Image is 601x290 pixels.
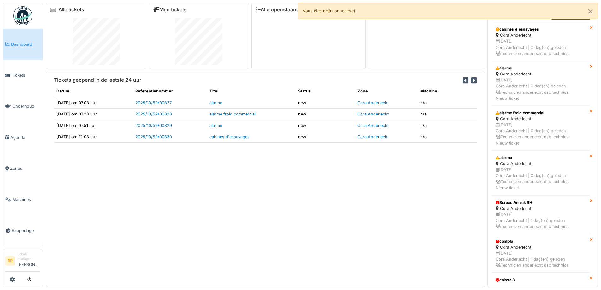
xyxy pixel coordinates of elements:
[357,134,389,139] a: Cora Anderlecht
[296,86,355,97] th: Status
[298,3,598,19] div: Vous êtes déjà connecté(e).
[54,108,133,120] td: [DATE] om 07.28 uur
[496,161,586,167] div: Cora Anderlecht
[54,86,133,97] th: Datum
[492,151,590,195] a: alarme Cora Anderlecht [DATE]Cora Anderlecht | 0 dag(en) geleden Technicien anderlecht dsb techni...
[207,86,296,97] th: Titel
[209,134,250,139] a: cabines d'essayages
[418,97,477,108] td: n/a
[418,108,477,120] td: n/a
[496,38,586,56] div: [DATE] Cora Anderlecht | 0 dag(en) geleden Technicien anderlecht dsb technics
[153,7,187,13] a: Mijn tickets
[135,123,172,128] a: 2025/10/59/00829
[496,116,586,122] div: Cora Anderlecht
[133,86,207,97] th: Referentienummer
[3,153,43,184] a: Zones
[5,252,40,272] a: RR Lokale manager[PERSON_NAME]
[3,60,43,91] a: Tickets
[12,228,40,234] span: Rapportage
[492,22,590,61] a: cabines d'essayages Cora Anderlecht [DATE]Cora Anderlecht | 0 dag(en) geleden Technicien anderlec...
[496,167,586,191] div: [DATE] Cora Anderlecht | 0 dag(en) geleden Technicien anderlecht dsb technics Nieuw ticket
[492,106,590,151] a: alarme froid commercial Cora Anderlecht [DATE]Cora Anderlecht | 0 dag(en) geleden Technicien ande...
[296,131,355,143] td: new
[496,200,586,205] div: Bureau Annick RH
[496,122,586,146] div: [DATE] Cora Anderlecht | 0 dag(en) geleden Technicien anderlecht dsb technics Nieuw ticket
[12,103,40,109] span: Onderhoud
[496,77,586,101] div: [DATE] Cora Anderlecht | 0 dag(en) geleden Technicien anderlecht dsb technics Nieuw ticket
[492,195,590,234] a: Bureau Annick RH Cora Anderlecht [DATE]Cora Anderlecht | 1 dag(en) geleden Technicien anderlecht ...
[5,256,15,266] li: RR
[355,86,418,97] th: Zone
[209,123,222,128] a: alarme
[58,7,84,13] a: Alle tickets
[256,7,317,13] a: Alle openstaande taken
[496,244,586,250] div: Cora Anderlecht
[583,3,598,20] button: Close
[10,165,40,171] span: Zones
[418,120,477,131] td: n/a
[496,250,586,269] div: [DATE] Cora Anderlecht | 1 dag(en) geleden Technicien anderlecht dsb technics
[296,120,355,131] td: new
[209,100,222,105] a: alarme
[496,65,586,71] div: alarme
[135,100,172,105] a: 2025/10/59/00827
[496,205,586,211] div: Cora Anderlecht
[3,91,43,122] a: Onderhoud
[54,120,133,131] td: [DATE] om 10.51 uur
[135,112,172,116] a: 2025/10/59/00828
[496,32,586,38] div: Cora Anderlecht
[357,100,389,105] a: Cora Anderlecht
[12,72,40,78] span: Tickets
[496,27,586,32] div: cabines d'essayages
[209,112,256,116] a: alarme froid commercial
[17,252,40,262] div: Lokale manager
[492,61,590,106] a: alarme Cora Anderlecht [DATE]Cora Anderlecht | 0 dag(en) geleden Technicien anderlecht dsb techni...
[357,123,389,128] a: Cora Anderlecht
[492,234,590,273] a: compta Cora Anderlecht [DATE]Cora Anderlecht | 1 dag(en) geleden Technicien anderlecht dsb technics
[11,41,40,47] span: Dashboard
[496,211,586,230] div: [DATE] Cora Anderlecht | 1 dag(en) geleden Technicien anderlecht dsb technics
[357,112,389,116] a: Cora Anderlecht
[418,86,477,97] th: Machine
[12,197,40,203] span: Machines
[3,29,43,60] a: Dashboard
[54,97,133,108] td: [DATE] om 07.03 uur
[296,108,355,120] td: new
[496,239,586,244] div: compta
[418,131,477,143] td: n/a
[496,155,586,161] div: alarme
[13,6,32,25] img: Badge_color-CXgf-gQk.svg
[135,134,172,139] a: 2025/10/59/00830
[3,215,43,246] a: Rapportage
[496,110,586,116] div: alarme froid commercial
[496,71,586,77] div: Cora Anderlecht
[3,122,43,153] a: Agenda
[3,184,43,215] a: Machines
[54,77,141,83] h6: Tickets geopend in de laatste 24 uur
[496,283,586,289] div: Cora Anderlecht
[54,131,133,143] td: [DATE] om 12.08 uur
[296,97,355,108] td: new
[17,252,40,270] li: [PERSON_NAME]
[10,134,40,140] span: Agenda
[496,277,586,283] div: caisse 3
